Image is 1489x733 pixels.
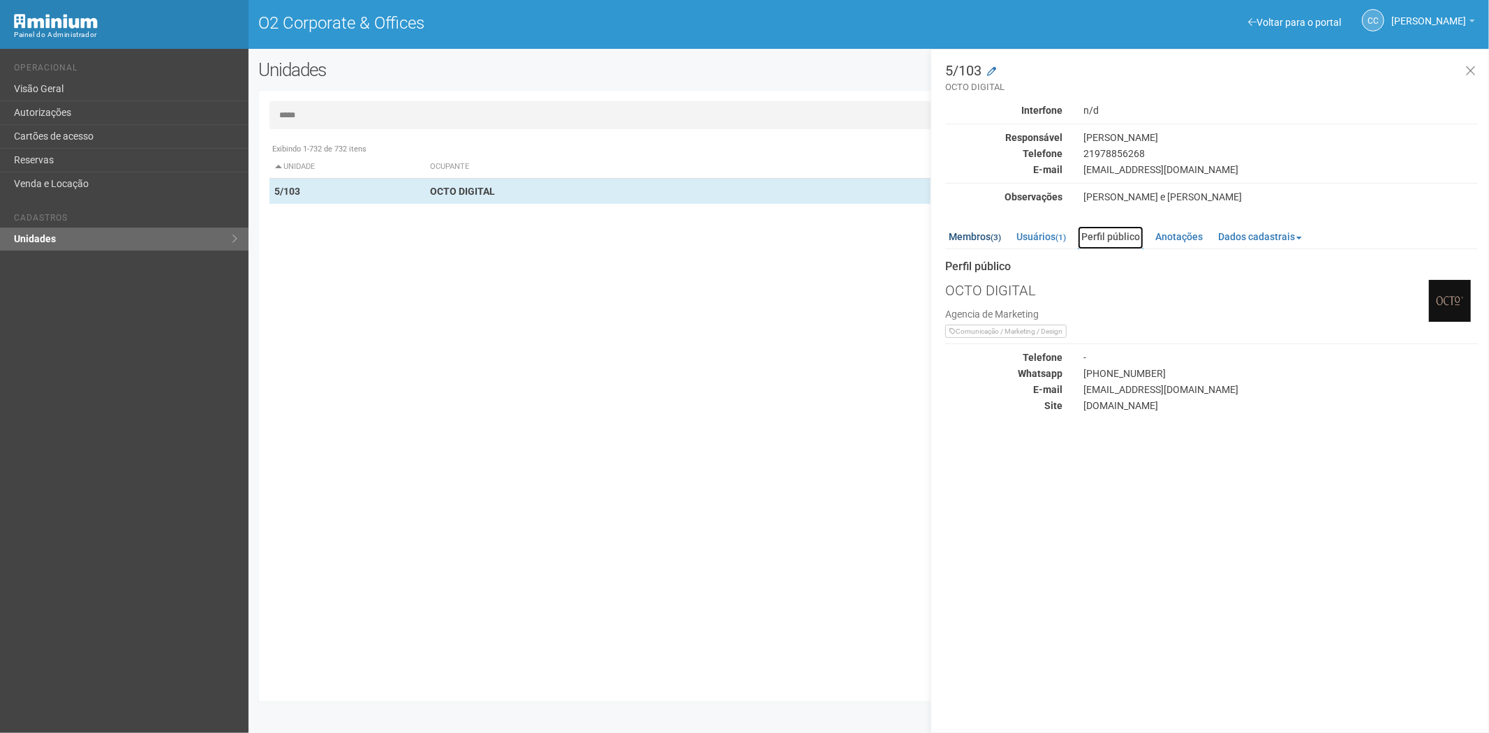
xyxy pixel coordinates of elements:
div: Interfone [935,104,1073,117]
h1: O2 Corporate & Offices [259,14,859,32]
div: [PERSON_NAME] e [PERSON_NAME] [1073,191,1488,203]
div: Whatsapp [935,367,1073,380]
div: Painel do Administrador [14,29,238,41]
a: Voltar para o portal [1248,17,1341,28]
div: [EMAIL_ADDRESS][DOMAIN_NAME] [1073,383,1488,396]
img: Minium [14,14,98,29]
li: Operacional [14,63,238,77]
a: Membros(3) [945,226,1005,247]
div: Observações [935,191,1073,203]
div: Telefone [935,351,1073,364]
span: Comunicação / Marketing / Design [945,325,1067,338]
div: Site [935,399,1073,412]
a: Anotações [1152,226,1206,247]
small: (3) [991,232,1001,242]
div: [PERSON_NAME] [1073,131,1488,144]
a: Modificar a unidade [987,65,996,79]
div: - [1073,351,1488,364]
a: Perfil público [1078,226,1143,249]
div: E-mail [935,163,1073,176]
h3: 5/103 [945,64,1478,94]
div: E-mail [935,383,1073,396]
small: (1) [1055,232,1066,242]
span: Camila Catarina Lima [1391,2,1466,27]
div: [PHONE_NUMBER] [1073,367,1488,380]
th: Ocupante: activate to sort column ascending [424,156,952,179]
a: Dados cadastrais [1215,226,1305,247]
div: Agencia de Marketing [945,308,1340,336]
strong: OCTO DIGITAL [430,186,495,197]
li: Cadastros [14,213,238,228]
strong: 5/103 [275,186,301,197]
a: CC [1362,9,1384,31]
div: [EMAIL_ADDRESS][DOMAIN_NAME] [1073,163,1488,176]
div: Responsável [935,131,1073,144]
a: [PERSON_NAME] [1391,17,1475,29]
strong: Perfil público [945,260,1478,273]
div: n/d [1073,104,1488,117]
h3: OCTO DIGITAL [945,283,1340,297]
div: 21978856268 [1073,147,1488,160]
div: [DOMAIN_NAME] [1073,399,1488,412]
small: OCTO DIGITAL [945,81,1478,94]
a: Usuários(1) [1013,226,1069,247]
img: business.png [1429,280,1471,322]
div: Telefone [935,147,1073,160]
th: Unidade: activate to sort column descending [269,156,424,179]
div: Exibindo 1-732 de 732 itens [269,143,1469,156]
h2: Unidades [259,59,755,80]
